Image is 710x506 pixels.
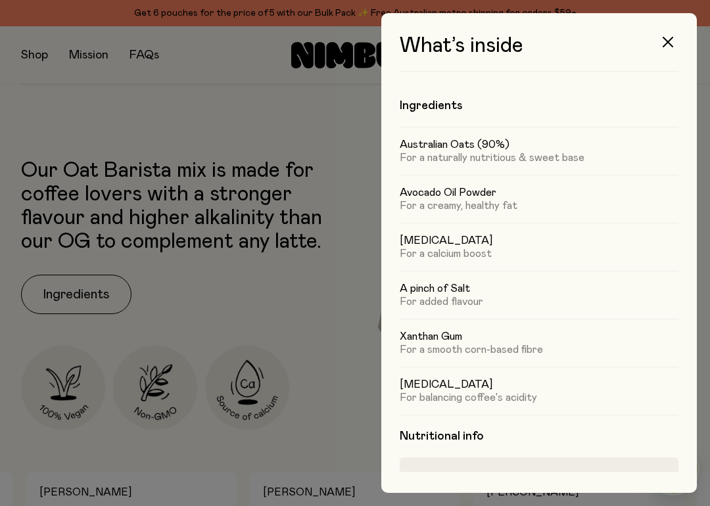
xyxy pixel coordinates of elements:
[400,343,678,356] p: For a smooth corn-based fibre
[400,295,678,308] p: For added flavour
[400,151,678,164] p: For a naturally nutritious & sweet base
[400,186,678,199] h5: Avocado Oil Powder
[400,138,678,151] h5: Australian Oats (90%)
[400,234,678,247] h5: [MEDICAL_DATA]
[400,378,678,391] h5: [MEDICAL_DATA]
[400,34,678,72] h3: What’s inside
[400,330,678,343] h5: Xanthan Gum
[400,247,678,260] p: For a calcium boost
[400,428,678,444] h4: Nutritional info
[400,199,678,212] p: For a creamy, healthy fat
[400,98,678,114] h4: Ingredients
[400,391,678,404] p: For balancing coffee's acidity
[400,282,678,295] h5: A pinch of Salt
